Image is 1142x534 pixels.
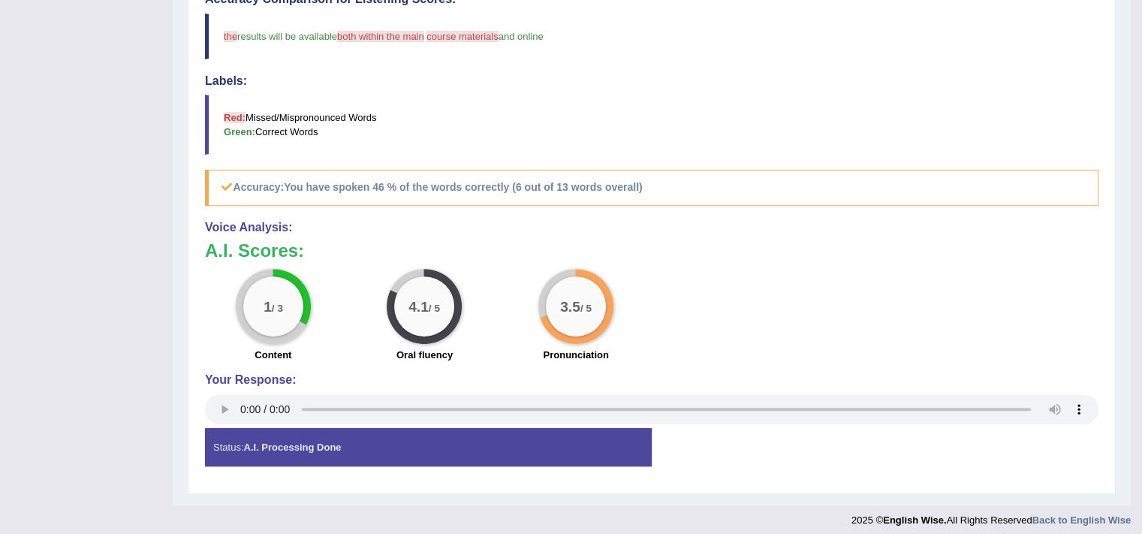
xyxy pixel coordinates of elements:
label: Pronunciation [543,348,608,362]
b: You have spoken 46 % of the words correctly (6 out of 13 words overall) [284,181,642,193]
strong: English Wise. [883,514,946,526]
big: 4.1 [409,298,429,315]
h5: Accuracy: [205,170,1098,205]
span: both within the main [337,31,424,42]
small: / 5 [429,302,440,313]
label: Content [255,348,291,362]
small: / 3 [272,302,283,313]
h4: Labels: [205,74,1098,88]
span: and online [499,31,544,42]
span: course materials [426,31,498,42]
label: Oral fluency [396,348,453,362]
span: the [224,31,237,42]
div: 2025 © All Rights Reserved [851,505,1131,527]
b: A.I. Scores: [205,240,304,261]
blockquote: Missed/Mispronounced Words Correct Words [205,95,1098,155]
big: 3.5 [560,298,580,315]
a: Back to English Wise [1032,514,1131,526]
div: Status: [205,428,652,466]
h4: Voice Analysis: [205,221,1098,234]
strong: A.I. Processing Done [243,442,341,453]
span: results will be available [237,31,337,42]
h4: Your Response: [205,373,1098,387]
b: Green: [224,126,255,137]
b: Red: [224,112,246,123]
big: 1 [264,298,272,315]
small: / 5 [580,302,592,313]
